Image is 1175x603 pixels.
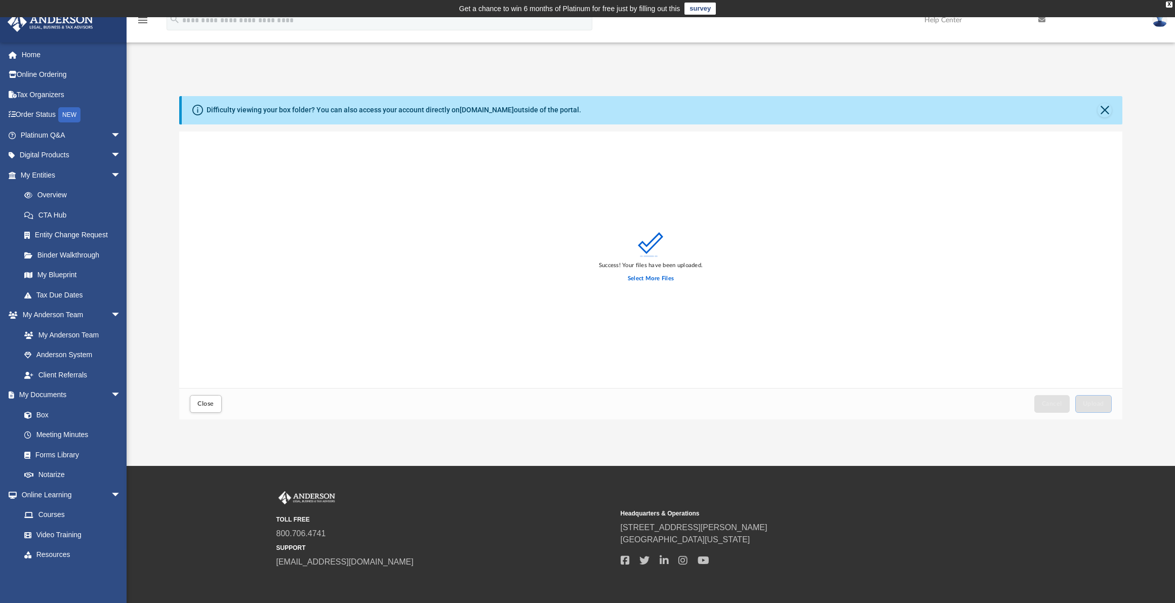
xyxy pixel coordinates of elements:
[7,385,131,405] a: My Documentsarrow_drop_down
[7,105,136,125] a: Order StatusNEW
[111,565,131,585] span: arrow_drop_down
[7,84,136,105] a: Tax Organizers
[276,543,614,552] small: SUPPORT
[14,285,136,305] a: Tax Due Dates
[14,405,126,425] a: Box
[628,274,674,283] label: Select More Files
[14,505,131,525] a: Courses
[7,565,136,585] a: Billingarrow_drop_down
[14,245,136,265] a: Binder Walkthrough
[137,14,149,26] i: menu
[111,485,131,505] span: arrow_drop_down
[14,345,131,365] a: Anderson System
[111,125,131,146] span: arrow_drop_down
[14,265,131,285] a: My Blueprint
[14,545,131,565] a: Resources
[179,132,1123,419] div: Upload
[621,509,958,518] small: Headquarters & Operations
[1152,13,1167,27] img: User Pic
[197,401,214,407] span: Close
[207,105,581,115] div: Difficulty viewing your box folder? You can also access your account directly on outside of the p...
[1098,103,1112,117] button: Close
[111,305,131,326] span: arrow_drop_down
[14,525,126,545] a: Video Training
[111,165,131,186] span: arrow_drop_down
[14,185,136,205] a: Overview
[621,535,750,544] a: [GEOGRAPHIC_DATA][US_STATE]
[276,529,326,538] a: 800.706.4741
[460,106,514,114] a: [DOMAIN_NAME]
[276,557,414,566] a: [EMAIL_ADDRESS][DOMAIN_NAME]
[1042,401,1062,407] span: Cancel
[14,445,126,465] a: Forms Library
[621,523,767,532] a: [STREET_ADDRESS][PERSON_NAME]
[179,132,1123,389] div: grid
[1075,395,1112,413] button: Upload
[111,145,131,166] span: arrow_drop_down
[7,65,136,85] a: Online Ordering
[14,205,136,225] a: CTA Hub
[169,14,180,25] i: search
[58,107,80,122] div: NEW
[5,12,96,32] img: Anderson Advisors Platinum Portal
[1083,401,1104,407] span: Upload
[1034,395,1070,413] button: Cancel
[684,3,716,15] a: survey
[14,425,131,445] a: Meeting Minutes
[14,465,131,485] a: Notarize
[459,3,680,15] div: Get a chance to win 6 months of Platinum for free just by filling out this
[7,165,136,185] a: My Entitiesarrow_drop_down
[7,125,136,145] a: Platinum Q&Aarrow_drop_down
[7,485,131,505] a: Online Learningarrow_drop_down
[111,385,131,406] span: arrow_drop_down
[1166,2,1172,8] div: close
[7,45,136,65] a: Home
[137,19,149,26] a: menu
[190,395,221,413] button: Close
[276,491,337,504] img: Anderson Advisors Platinum Portal
[276,515,614,524] small: TOLL FREE
[599,261,703,270] div: Success! Your files have been uploaded.
[14,225,136,245] a: Entity Change Request
[7,305,131,325] a: My Anderson Teamarrow_drop_down
[7,145,136,165] a: Digital Productsarrow_drop_down
[14,365,131,385] a: Client Referrals
[14,325,126,345] a: My Anderson Team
